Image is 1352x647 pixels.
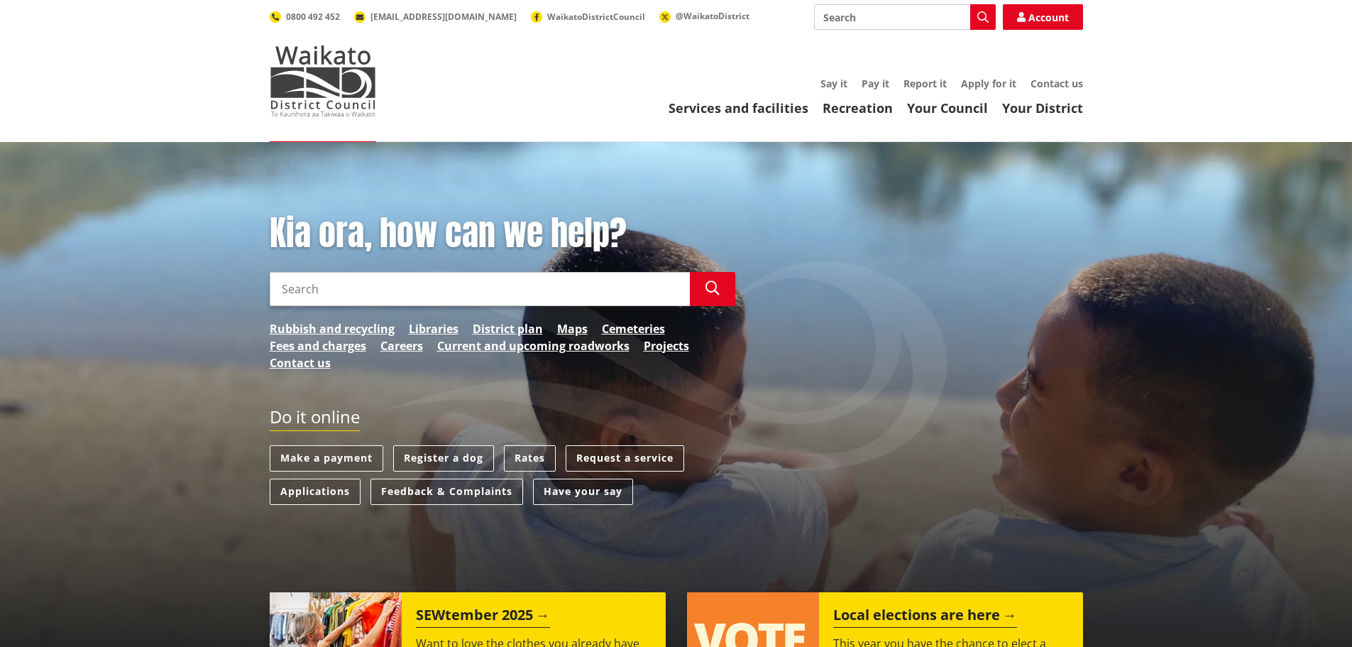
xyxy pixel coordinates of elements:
a: Your District [1002,99,1083,116]
a: District plan [473,320,543,337]
h1: Kia ora, how can we help? [270,213,735,254]
a: Say it [820,77,847,90]
a: Fees and charges [270,337,366,354]
a: Rates [504,445,556,472]
a: Recreation [823,99,893,116]
a: @WaikatoDistrict [659,10,749,22]
a: Feedback & Complaints [370,479,523,505]
a: Cemeteries [602,320,665,337]
img: Waikato District Council - Te Kaunihera aa Takiwaa o Waikato [270,45,376,116]
a: Contact us [1031,77,1083,90]
a: Request a service [566,445,684,472]
a: Careers [380,337,423,354]
a: Current and upcoming roadworks [437,337,630,354]
a: [EMAIL_ADDRESS][DOMAIN_NAME] [354,11,517,23]
a: Rubbish and recycling [270,320,395,337]
a: Register a dog [393,445,494,472]
a: 0800 492 452 [270,11,340,23]
a: Maps [557,320,588,337]
a: WaikatoDistrictCouncil [531,11,645,23]
a: Applications [270,479,361,505]
a: Report it [903,77,947,90]
input: Search input [814,4,996,30]
a: Account [1003,4,1083,30]
a: Projects [644,337,689,354]
h2: SEWtember 2025 [416,607,550,628]
a: Libraries [409,320,458,337]
a: Make a payment [270,445,383,472]
a: Your Council [907,99,988,116]
a: Have your say [533,479,633,505]
input: Search input [270,272,690,306]
span: @WaikatoDistrict [676,10,749,22]
h2: Do it online [270,407,360,432]
span: 0800 492 452 [286,11,340,23]
span: WaikatoDistrictCouncil [547,11,645,23]
a: Contact us [270,354,331,371]
a: Apply for it [961,77,1016,90]
a: Services and facilities [669,99,808,116]
h2: Local elections are here [833,607,1017,628]
a: Pay it [862,77,889,90]
span: [EMAIL_ADDRESS][DOMAIN_NAME] [370,11,517,23]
